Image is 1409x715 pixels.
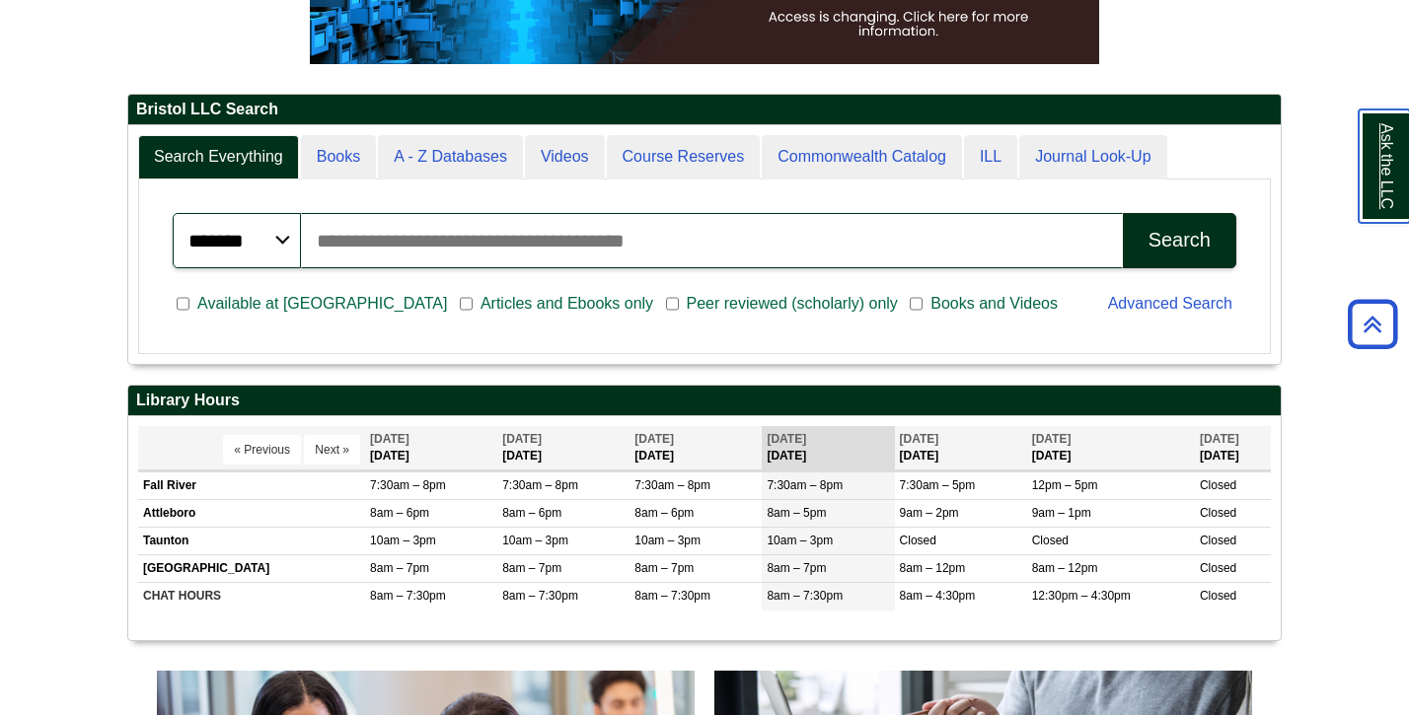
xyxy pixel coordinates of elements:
span: [DATE] [502,432,542,446]
span: [DATE] [1032,432,1072,446]
a: Videos [525,135,605,179]
span: [DATE] [370,432,409,446]
span: Available at [GEOGRAPHIC_DATA] [189,292,455,316]
span: 10am – 3pm [502,534,568,547]
span: 8am – 7:30pm [634,589,710,603]
span: 9am – 1pm [1032,506,1091,520]
a: Course Reserves [607,135,761,179]
th: [DATE] [1027,426,1195,470]
td: [GEOGRAPHIC_DATA] [138,555,365,583]
span: 8am – 4:30pm [900,589,976,603]
span: Articles and Ebooks only [473,292,661,316]
a: Journal Look-Up [1019,135,1166,179]
button: Next » [304,435,360,465]
div: Search [1149,229,1211,251]
th: [DATE] [497,426,630,470]
input: Articles and Ebooks only [460,295,473,313]
th: [DATE] [365,426,497,470]
th: [DATE] [1195,426,1271,470]
span: [DATE] [767,432,806,446]
span: 7:30am – 8pm [634,478,710,492]
span: Closed [1200,506,1236,520]
a: A - Z Databases [378,135,523,179]
span: 8am – 7:30pm [370,589,446,603]
span: Books and Videos [923,292,1066,316]
span: 8am – 6pm [502,506,561,520]
a: Back to Top [1341,311,1404,337]
span: 7:30am – 8pm [502,478,578,492]
span: 12pm – 5pm [1032,478,1098,492]
a: Advanced Search [1108,295,1232,312]
span: 7:30am – 8pm [370,478,446,492]
h2: Library Hours [128,386,1281,416]
a: Commonwealth Catalog [762,135,962,179]
td: Taunton [138,528,365,555]
span: 8am – 12pm [1032,561,1098,575]
span: [DATE] [1200,432,1239,446]
a: Books [301,135,376,179]
span: Closed [900,534,936,547]
input: Peer reviewed (scholarly) only [666,295,679,313]
a: ILL [964,135,1017,179]
span: Closed [1200,561,1236,575]
span: Closed [1200,478,1236,492]
span: 8am – 7pm [502,561,561,575]
span: 8am – 7pm [634,561,694,575]
td: Attleboro [138,500,365,528]
span: 10am – 3pm [634,534,701,547]
span: 8am – 6pm [370,506,429,520]
span: 7:30am – 5pm [900,478,976,492]
span: 12:30pm – 4:30pm [1032,589,1131,603]
span: Closed [1032,534,1069,547]
input: Available at [GEOGRAPHIC_DATA] [177,295,189,313]
span: 8am – 7pm [370,561,429,575]
th: [DATE] [630,426,762,470]
span: 8am – 7pm [767,561,826,575]
a: Search Everything [138,135,299,179]
span: Peer reviewed (scholarly) only [679,292,906,316]
span: 8am – 12pm [900,561,966,575]
span: [DATE] [900,432,939,446]
span: 8am – 5pm [767,506,826,520]
td: CHAT HOURS [138,583,365,610]
span: 8am – 6pm [634,506,694,520]
h2: Bristol LLC Search [128,95,1281,125]
span: 10am – 3pm [370,534,436,547]
span: 7:30am – 8pm [767,478,843,492]
button: Search [1123,213,1236,268]
button: « Previous [223,435,301,465]
span: 8am – 7:30pm [767,589,843,603]
span: Closed [1200,589,1236,603]
span: 10am – 3pm [767,534,833,547]
span: 9am – 2pm [900,506,959,520]
input: Books and Videos [910,295,923,313]
span: [DATE] [634,432,674,446]
span: 8am – 7:30pm [502,589,578,603]
th: [DATE] [895,426,1027,470]
span: Closed [1200,534,1236,547]
td: Fall River [138,471,365,499]
th: [DATE] [762,426,894,470]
